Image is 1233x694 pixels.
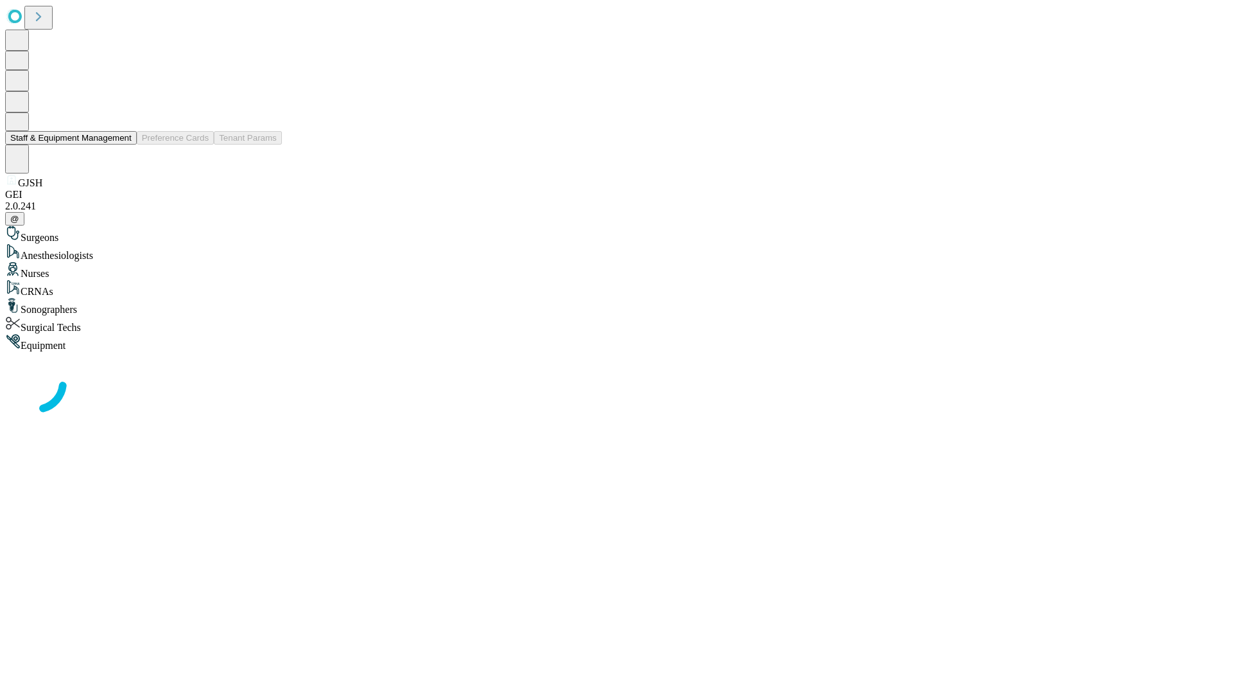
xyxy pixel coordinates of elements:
[5,131,137,145] button: Staff & Equipment Management
[137,131,214,145] button: Preference Cards
[5,262,1228,280] div: Nurses
[5,244,1228,262] div: Anesthesiologists
[5,334,1228,351] div: Equipment
[5,226,1228,244] div: Surgeons
[214,131,282,145] button: Tenant Params
[5,280,1228,298] div: CRNAs
[18,177,42,188] span: GJSH
[5,200,1228,212] div: 2.0.241
[5,212,24,226] button: @
[5,316,1228,334] div: Surgical Techs
[5,189,1228,200] div: GEI
[5,298,1228,316] div: Sonographers
[10,214,19,224] span: @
